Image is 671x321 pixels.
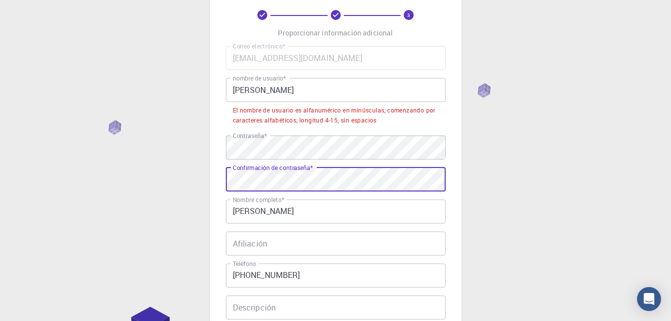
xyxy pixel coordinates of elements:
[407,11,410,18] text: 3
[233,74,286,82] label: nombre de usuario
[637,287,661,311] div: Abra Intercom Messenger
[233,195,284,204] label: Nombre completo
[233,131,267,140] label: Contraseña
[233,42,285,50] label: Correo electrónico
[233,163,313,172] label: Confirmación de contraseña
[233,105,439,125] div: El nombre de usuario es alfanumérico en minúsculas, comenzando por caracteres alfabéticos, longit...
[233,259,256,268] label: Teléfono
[278,28,393,38] p: Proporcionar información adicional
